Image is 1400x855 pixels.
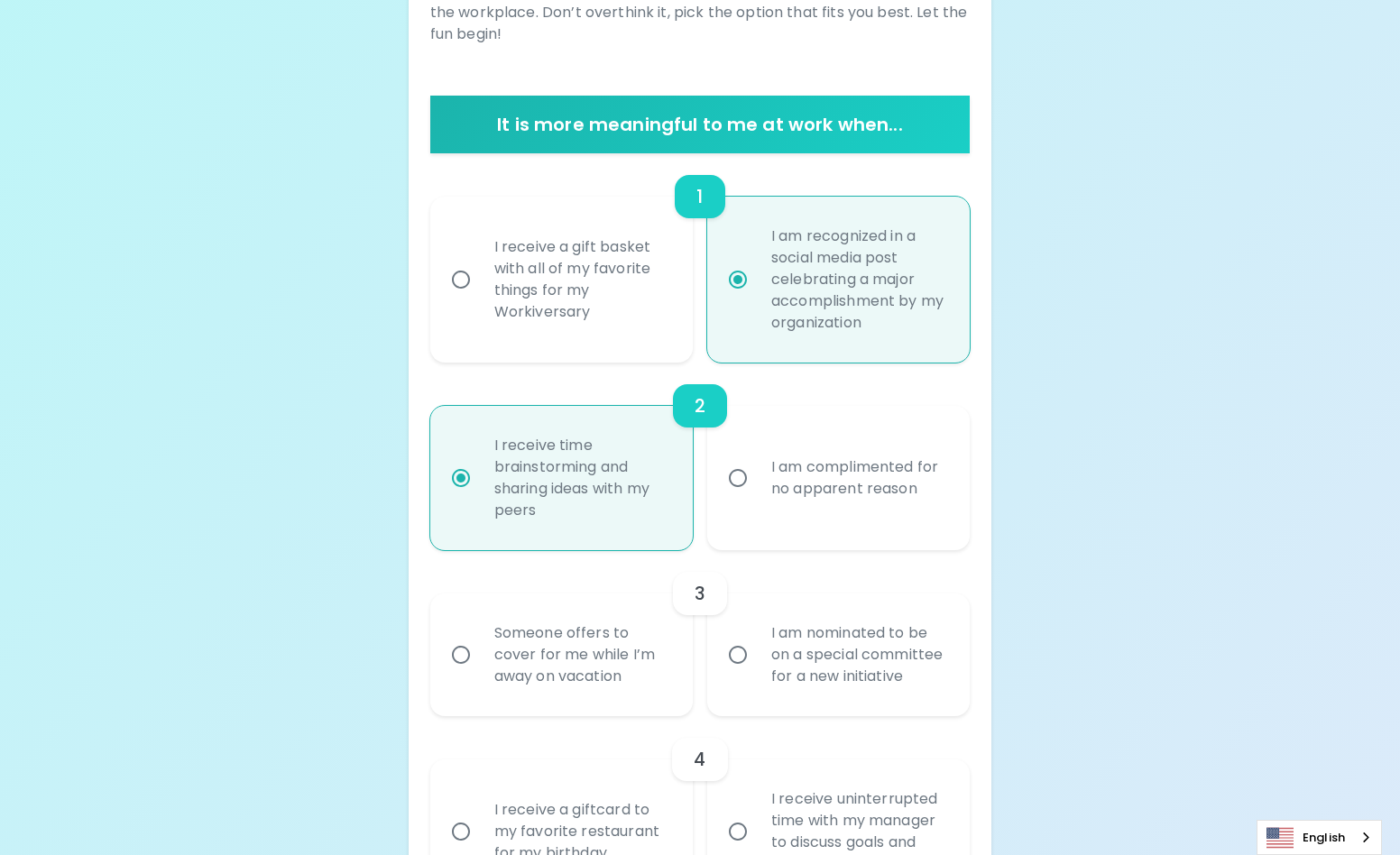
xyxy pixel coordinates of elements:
[1257,821,1381,854] a: English
[430,550,971,716] div: choice-group-check
[480,215,683,345] div: I receive a gift basket with all of my favorite things for my Workiversary
[694,745,705,774] h6: 4
[480,413,683,543] div: I receive time brainstorming and sharing ideas with my peers
[695,391,705,420] h6: 2
[1257,820,1382,855] div: Language
[480,601,683,709] div: Someone offers to cover for me while I’m away on vacation
[437,110,963,139] h6: It is more meaningful to me at work when...
[1257,820,1382,855] aside: Language selected: English
[430,363,971,550] div: choice-group-check
[757,435,960,521] div: I am complimented for no apparent reason
[695,579,705,608] h6: 3
[430,153,971,363] div: choice-group-check
[696,182,703,211] h6: 1
[757,204,960,355] div: I am recognized in a social media post celebrating a major accomplishment by my organization
[757,601,960,709] div: I am nominated to be on a special committee for a new initiative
